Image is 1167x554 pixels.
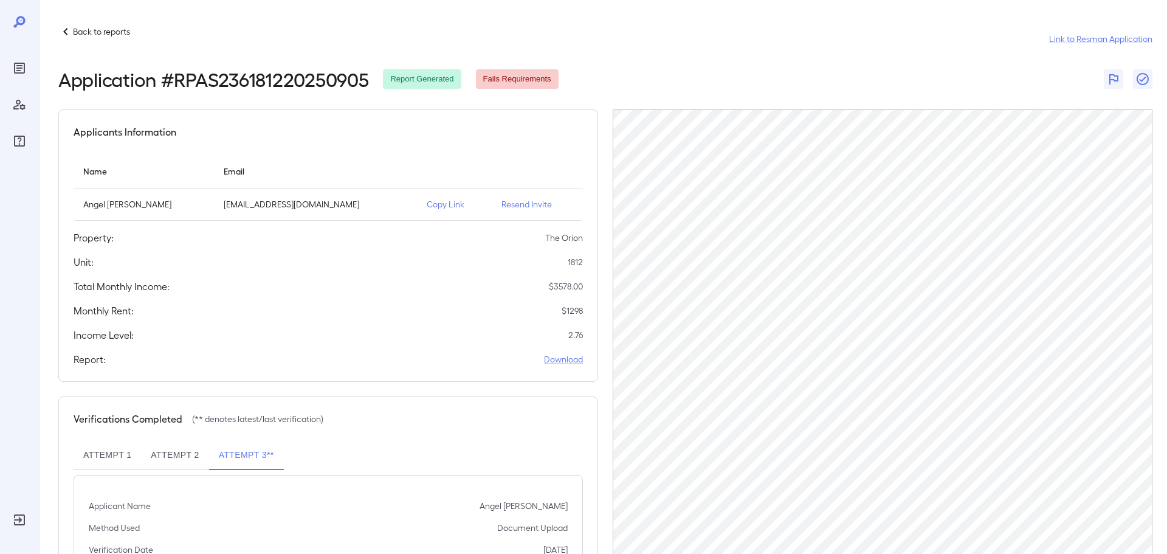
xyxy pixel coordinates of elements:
p: Angel [PERSON_NAME] [480,500,568,512]
p: Resend Invite [501,198,573,210]
p: Copy Link [427,198,482,210]
a: Link to Resman Application [1049,33,1152,45]
span: Fails Requirements [476,74,559,85]
div: Log Out [10,510,29,530]
h2: Application # RPAS236181220250905 [58,68,368,90]
h5: Unit: [74,255,94,269]
p: Applicant Name [89,500,151,512]
th: Name [74,154,214,189]
p: The Orion [545,232,583,244]
div: FAQ [10,131,29,151]
h5: Report: [74,352,106,367]
div: Reports [10,58,29,78]
p: $ 3578.00 [549,280,583,293]
p: [EMAIL_ADDRESS][DOMAIN_NAME] [224,198,407,210]
table: simple table [74,154,583,221]
p: 1812 [568,256,583,268]
p: (** denotes latest/last verification) [192,413,323,425]
h5: Verifications Completed [74,412,182,426]
p: Method Used [89,522,140,534]
h5: Total Monthly Income: [74,279,170,294]
p: Back to reports [73,26,130,38]
button: Attempt 3** [209,441,284,470]
a: Download [544,353,583,365]
th: Email [214,154,416,189]
p: $ 1298 [562,305,583,317]
button: Attempt 1 [74,441,141,470]
p: 2.76 [568,329,583,341]
button: Flag Report [1104,69,1123,89]
h5: Income Level: [74,328,134,342]
button: Close Report [1133,69,1152,89]
p: Angel [PERSON_NAME] [83,198,204,210]
h5: Property: [74,230,114,245]
p: Document Upload [497,522,568,534]
h5: Monthly Rent: [74,303,134,318]
button: Attempt 2 [141,441,208,470]
span: Report Generated [383,74,461,85]
h5: Applicants Information [74,125,176,139]
div: Manage Users [10,95,29,114]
